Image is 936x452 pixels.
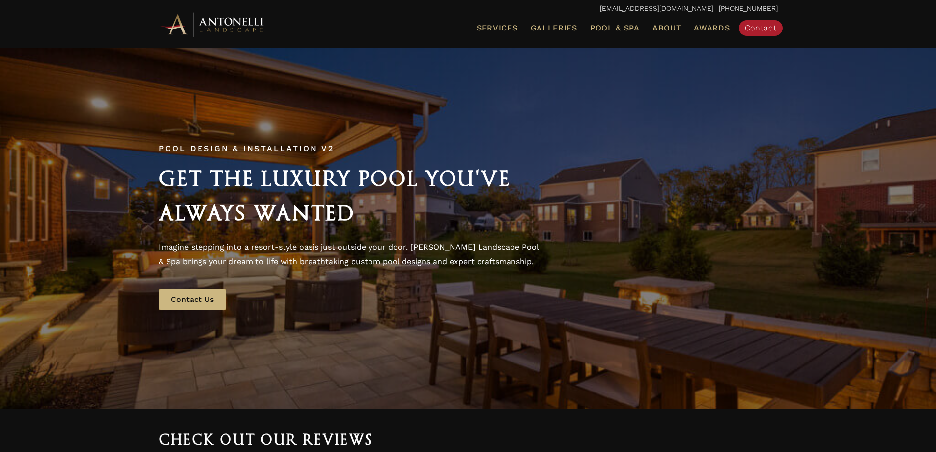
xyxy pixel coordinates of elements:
span: About [652,24,681,32]
span: Awards [694,23,730,32]
span: Pool Design & Installation v2 [159,144,334,153]
a: [EMAIL_ADDRESS][DOMAIN_NAME] [600,4,713,12]
a: Galleries [527,22,581,34]
a: Awards [690,22,734,34]
span: Galleries [531,23,577,32]
a: Contact [739,20,783,36]
a: Services [473,22,522,34]
p: | [PHONE_NUMBER] [159,2,778,15]
img: Antonelli Horizontal Logo [159,11,267,38]
span: Pool & Spa [590,23,640,32]
span: Get the Luxury Pool You've Always Wanted [159,166,511,225]
a: Contact Us [159,289,226,310]
span: Contact [745,23,777,32]
a: About [649,22,685,34]
span: Services [477,24,518,32]
a: Pool & Spa [586,22,644,34]
span: Check out our reviews [159,431,373,448]
span: Contact Us [171,295,214,304]
span: Imagine stepping into a resort-style oasis just outside your door. [PERSON_NAME] Landscape Pool &... [159,242,539,267]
